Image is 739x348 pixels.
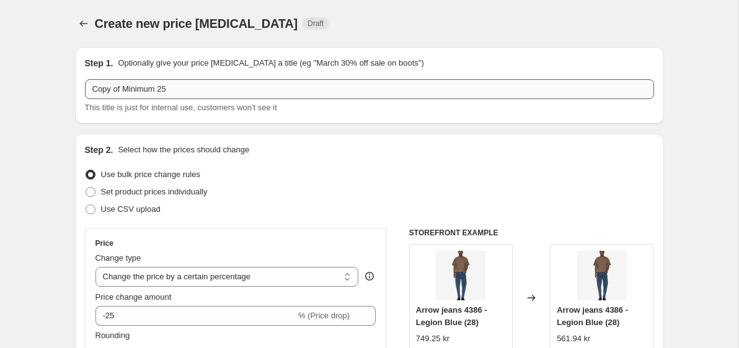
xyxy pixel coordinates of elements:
img: Arrow_jeans_4386-Jeans-233644386-4324_Legion_Blue_80x.jpg [577,251,627,300]
div: help [363,270,376,282]
span: Change type [95,253,141,263]
img: Arrow_jeans_4386-Jeans-233644386-4324_Legion_Blue_80x.jpg [436,251,485,300]
div: 749.25 kr [416,333,449,345]
h2: Step 2. [85,144,113,156]
p: Select how the prices should change [118,144,249,156]
span: Use CSV upload [101,204,161,214]
input: -15 [95,306,296,326]
input: 30% off holiday sale [85,79,654,99]
h3: Price [95,238,113,248]
span: Rounding [95,331,130,340]
span: Price change amount [95,292,172,302]
span: Arrow jeans 4386 - Legion Blue (28) [557,305,628,327]
span: Use bulk price change rules [101,170,200,179]
span: Arrow jeans 4386 - Legion Blue (28) [416,305,487,327]
div: 561.94 kr [557,333,590,345]
button: Price change jobs [75,15,92,32]
span: % (Price drop) [298,311,350,320]
span: Set product prices individually [101,187,208,196]
span: Create new price [MEDICAL_DATA] [95,17,298,30]
h2: Step 1. [85,57,113,69]
h6: STOREFRONT EXAMPLE [409,228,654,238]
span: Draft [308,19,324,28]
span: This title is just for internal use, customers won't see it [85,103,277,112]
p: Optionally give your price [MEDICAL_DATA] a title (eg "March 30% off sale on boots") [118,57,423,69]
